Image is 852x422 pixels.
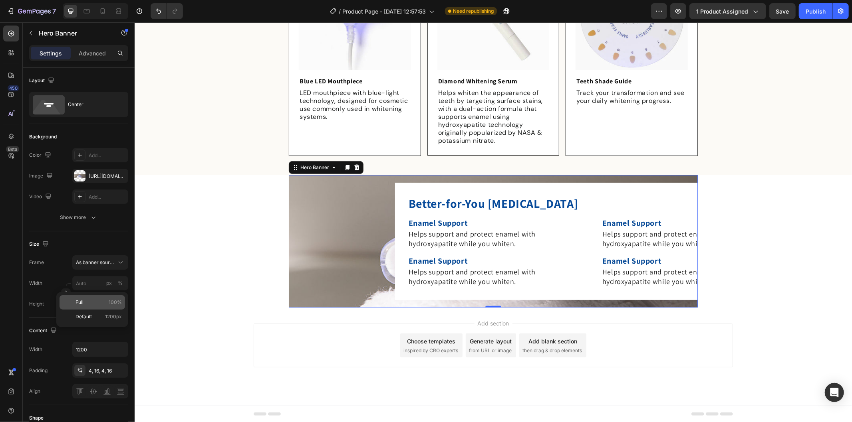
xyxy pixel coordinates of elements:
button: Show more [29,210,128,225]
div: Image [29,171,54,181]
div: Color [29,150,53,161]
span: then drag & drop elements [388,325,447,332]
span: LED mouthpiece with blue-light technology, designed for cosmetic use commonly used in whitening s... [165,66,274,99]
p: Hero Banner [39,28,107,38]
span: Need republishing [453,8,494,15]
div: Background Image [154,153,563,285]
div: Shape [29,414,44,422]
div: Add blank section [394,315,443,323]
p: Better-for-You [MEDICAL_DATA] [274,174,643,188]
strong: Blue LED Mouthpiece [165,55,228,63]
strong: Diamond Whitening Serum [304,55,383,63]
span: Helps whiten the appearance of teeth by targeting surface stains, with a dual-action formula that... [304,66,408,122]
strong: Enamel Support [274,233,333,244]
div: Add... [89,152,126,159]
span: from URL or image [334,325,377,332]
strong: Teeth Shade Guide [442,55,497,63]
div: Align [29,388,40,395]
button: px [115,278,125,288]
span: / [339,7,341,16]
div: Rich Text Editor. Editing area: main [273,195,450,206]
button: As banner source [72,255,128,270]
button: 7 [3,3,60,19]
label: Frame [29,259,44,266]
div: [URL][DOMAIN_NAME] [89,173,126,180]
div: Choose templates [273,315,321,323]
span: 100% [109,299,122,306]
label: Width [29,280,42,287]
div: Add... [89,193,126,201]
div: 450 [8,85,19,91]
div: Rich Text Editor. Editing area: main [273,206,450,227]
h2: Rich Text Editor. Editing area: main [273,173,644,189]
strong: Enamel Support [274,195,333,206]
strong: Enamel Support [468,195,527,206]
label: Height [29,300,44,308]
button: Save [769,3,796,19]
strong: Enamel Support [468,233,527,244]
p: Helps support and protect enamel with hydroxyapatite while you whiten. [468,207,643,226]
div: Publish [806,7,826,16]
div: Content [29,325,58,336]
div: Video [29,191,53,202]
span: Full [75,299,83,306]
div: Hero Banner [164,142,196,149]
div: px [106,280,112,287]
span: Track your transformation and see your daily whitening progress. [442,66,550,83]
p: Settings [40,49,62,57]
span: Save [776,8,789,15]
span: 1 product assigned [696,7,748,16]
p: Helps support and protect enamel with hydroxyapatite while you whiten. [274,245,449,264]
div: Layout [29,75,56,86]
div: Show more [60,213,97,221]
div: Open Intercom Messenger [825,383,844,402]
div: Width [29,346,42,353]
p: Helps support and protect enamel with hydroxyapatite while you whiten. [274,207,449,226]
span: 1200px [105,313,122,320]
div: Background [29,133,57,140]
iframe: Design area [135,22,852,422]
p: Helps support and protect enamel with hydroxyapatite while you whiten. [468,245,643,264]
p: Advanced [79,49,106,57]
div: % [118,280,123,287]
div: Beta [6,146,19,152]
div: Size [29,239,50,250]
p: 7 [52,6,56,16]
span: inspired by CRO experts [269,325,324,332]
button: % [104,278,114,288]
span: Add section [340,297,378,305]
button: Publish [799,3,832,19]
span: Product Page - [DATE] 12:57:53 [342,7,426,16]
div: Undo/Redo [151,3,183,19]
input: px% [72,276,128,290]
button: 1 product assigned [689,3,766,19]
span: As banner source [76,259,115,266]
div: Center [68,95,117,114]
div: Generate layout [336,315,377,323]
div: 4, 16, 4, 16 [89,367,126,375]
input: Auto [73,342,128,357]
span: Default [75,313,92,320]
div: Padding [29,367,48,374]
